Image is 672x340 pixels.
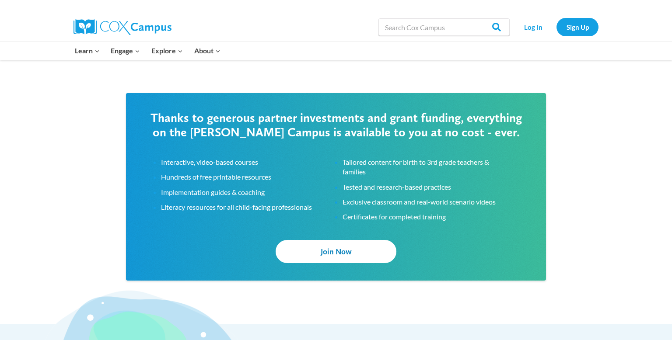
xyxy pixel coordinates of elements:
li: Implementation guides & coaching [161,187,329,197]
li: Literacy resources for all child-facing professionals [161,202,329,212]
li: Tested and research-based practices [343,182,511,192]
li: Interactive, video-based courses [161,157,329,167]
a: Log In [514,18,552,36]
li: Tailored content for birth to 3rd grade teachers & families [343,157,511,177]
img: Cox Campus [73,19,171,35]
span: Thanks to generous partner investments and grant funding, everything on the [PERSON_NAME] Campus ... [150,110,522,140]
input: Search Cox Campus [378,18,510,36]
li: Exclusive classroom and real-world scenario videos [343,197,511,207]
button: Child menu of About [189,42,226,60]
li: Hundreds of free printable resources [161,172,329,182]
button: Child menu of Explore [146,42,189,60]
span: Join Now [321,247,352,256]
a: Sign Up [556,18,598,36]
nav: Primary Navigation [69,42,226,60]
a: Join Now [276,240,396,263]
button: Child menu of Engage [105,42,146,60]
button: Child menu of Learn [69,42,105,60]
li: Certificates for completed training [343,212,511,222]
nav: Secondary Navigation [514,18,598,36]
